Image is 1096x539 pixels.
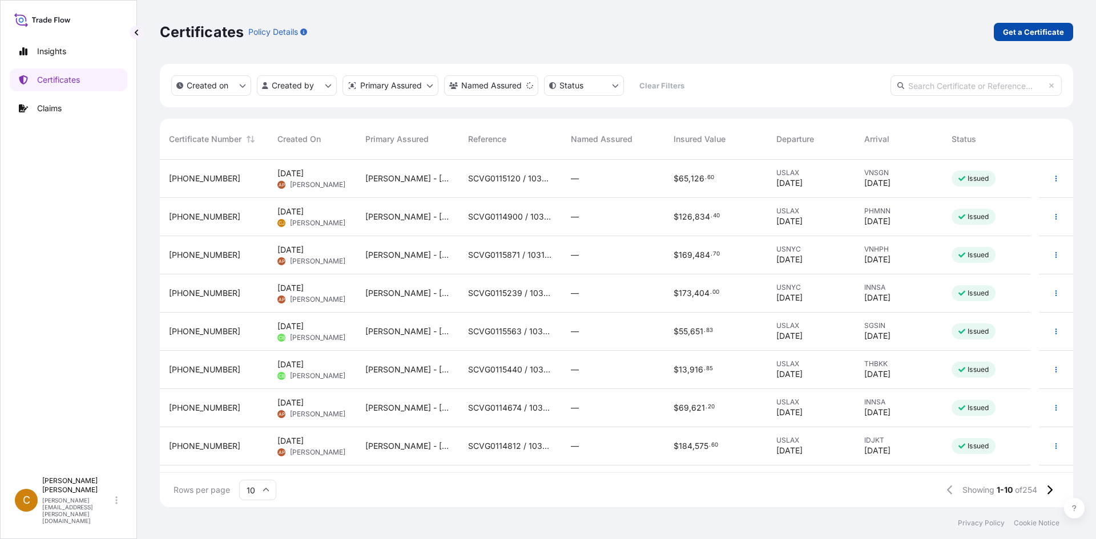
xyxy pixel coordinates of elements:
span: [PHONE_NUMBER] [169,211,240,222]
span: 70 [713,252,720,256]
span: 65 [679,175,688,183]
p: Issued [968,174,989,183]
span: INNSA [864,283,934,292]
span: [DATE] [776,368,803,380]
span: [PHONE_NUMBER] [169,326,240,337]
span: [PHONE_NUMBER] [169,249,240,261]
input: Search Certificate or Reference... [890,75,1062,96]
span: — [571,249,579,261]
span: SCVG0115120 / 1032415 [468,173,553,184]
span: [PERSON_NAME] [290,180,345,189]
span: 60 [707,176,714,180]
span: SCVG0114674 / 1032286 [468,402,553,414]
span: 13 [679,366,687,374]
span: $ [674,175,679,183]
span: . [710,290,712,294]
span: , [688,175,691,183]
a: Privacy Policy [958,518,1005,528]
p: Created by [272,80,314,91]
span: USLAX [776,359,846,368]
span: $ [674,289,679,297]
span: [PHONE_NUMBER] [169,287,240,299]
p: Issued [968,327,989,336]
span: Primary Assured [365,133,429,145]
span: . [706,405,707,409]
button: createdOn Filter options [171,75,251,96]
span: [DATE] [277,206,304,217]
span: [PHONE_NUMBER] [169,173,240,184]
span: . [704,329,706,333]
span: C [23,495,30,506]
p: Named Assured [461,80,522,91]
span: [PERSON_NAME] - [GEOGRAPHIC_DATA] [365,326,450,337]
span: [DATE] [864,330,890,342]
span: [DATE] [864,216,890,227]
span: [DATE] [776,407,803,418]
span: 126 [679,213,692,221]
a: Cookie Notice [1014,518,1059,528]
p: Insights [37,46,66,57]
span: Showing [962,484,994,496]
span: 1-10 [997,484,1013,496]
span: Insured Value [674,133,726,145]
p: Issued [968,212,989,221]
span: VNHPH [864,245,934,254]
span: [PERSON_NAME] [290,448,345,457]
p: Issued [968,250,989,260]
span: INNSA [864,398,934,407]
span: , [688,327,690,335]
a: Claims [10,97,127,120]
button: certificateStatus Filter options [544,75,624,96]
span: [DATE] [864,445,890,456]
span: 83 [706,329,713,333]
span: , [689,404,691,412]
span: [PERSON_NAME] [290,218,345,228]
span: 621 [691,404,705,412]
span: 60 [711,443,718,447]
span: AP [279,256,285,267]
span: — [571,364,579,375]
span: AP [279,294,285,305]
p: Issued [968,289,989,298]
span: SGSIN [864,321,934,330]
span: USLAX [776,436,846,445]
button: Clear Filters [630,76,694,95]
span: Certificate Number [169,133,241,145]
span: USNYC [776,245,846,254]
span: [DATE] [277,397,304,408]
span: SCVG0115871 / 1031045 [468,249,553,261]
span: USLAX [776,321,846,330]
span: 404 [694,289,710,297]
span: 484 [695,251,710,259]
p: Claims [37,103,62,114]
p: Policy Details [248,26,298,38]
span: 55 [679,327,688,335]
span: [PERSON_NAME] - [GEOGRAPHIC_DATA] [365,364,450,375]
span: [DATE] [864,292,890,303]
span: $ [674,404,679,412]
span: [DATE] [776,254,803,265]
span: 126 [691,175,704,183]
span: USLAX [776,398,846,407]
a: Certificates [10,68,127,91]
span: 00 [712,290,719,294]
span: [DATE] [864,254,890,265]
span: [DATE] [277,244,304,256]
span: AP [279,408,285,420]
span: . [704,367,706,371]
span: PHMNN [864,206,934,216]
span: — [571,402,579,414]
span: [PERSON_NAME] [290,257,345,266]
span: Arrival [864,133,889,145]
span: [PERSON_NAME] - [GEOGRAPHIC_DATA] [365,402,450,414]
span: of 254 [1015,484,1037,496]
span: [DATE] [277,321,304,332]
span: [DATE] [776,292,803,303]
span: Named Assured [571,133,632,145]
span: SCVG0115440 / 1032505 [468,364,553,375]
span: SCVG0114900 / 1030903 [468,211,553,222]
a: Get a Certificate [994,23,1073,41]
span: Reference [468,133,506,145]
span: THBKK [864,359,934,368]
